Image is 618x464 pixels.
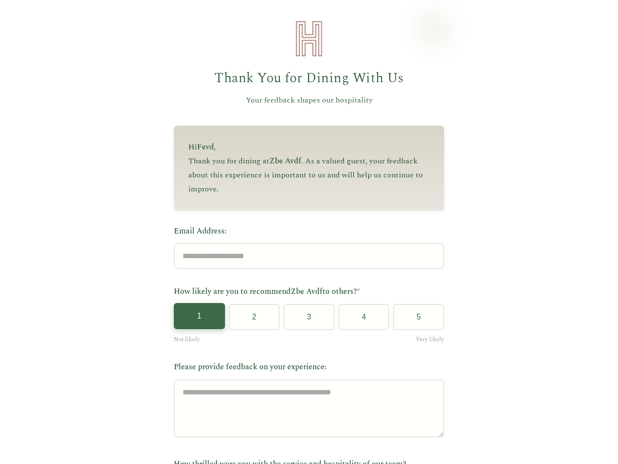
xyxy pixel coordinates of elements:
span: Very likely [416,335,444,344]
span: Fevd [197,141,214,153]
h1: Thank You for Dining With Us [174,68,444,89]
button: 5 [393,304,444,330]
button: 4 [338,304,390,330]
p: Thank you for dining at . As a valued guest, your feedback about this experience is important to ... [188,154,430,196]
p: Your feedback shapes our hospitality [174,94,444,107]
label: Please provide feedback on your experience: [174,361,444,374]
span: Not likely [174,335,200,344]
span: Zbe Avdf [291,286,323,297]
label: Email Address: [174,225,444,238]
button: 2 [229,304,280,330]
button: 3 [283,304,335,330]
span: Zbe Avdf [269,155,301,167]
label: How likely are you to recommend to others? [174,286,444,298]
button: 1 [174,303,225,329]
img: Heirloom Hospitality Logo [290,19,328,58]
p: Hi , [188,140,430,154]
